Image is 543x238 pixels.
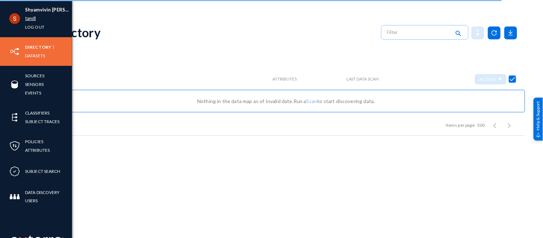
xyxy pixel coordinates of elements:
div: 500 [477,122,485,128]
img: icon-policies.svg [9,141,20,151]
a: Classifiers [25,109,49,117]
span: Nothing in the data map as of Invalid date. Run a to start discovering data. [197,98,375,104]
a: tandl [25,14,36,23]
span: Last Data Scan [346,77,379,82]
img: help_support.svg [536,132,541,137]
a: Scan [306,98,317,104]
a: Subject Traces [25,117,60,126]
button: Previous page [488,118,502,132]
div: Help & Support [534,97,543,140]
img: icon-compliance.svg [9,166,20,177]
mat-icon: search [454,29,463,39]
img: icon-elements.svg [9,112,20,123]
a: Sources [25,72,44,80]
img: icon-sources.svg [9,79,20,90]
div: Items per page: [446,122,476,128]
li: Shyamvivin [PERSON_NAME] [PERSON_NAME] [25,6,72,14]
a: Attributes [25,146,50,154]
input: Filter [387,27,450,38]
a: Sensors [25,80,44,88]
a: Data Discovery Users [25,188,72,205]
div: Directory [47,25,101,40]
a: Events [25,89,41,97]
a: Log out [25,23,44,31]
a: Policies [25,137,43,146]
img: icon-inventory.svg [9,46,20,57]
img: ACg8ocLCHWB70YVmYJSZIkanuWRMiAOKj9BOxslbKTvretzi-06qRA=s96-c [9,13,20,24]
button: Next page [502,118,517,132]
a: Directory [25,43,51,51]
a: Subject Search [25,167,60,175]
img: icon-members.svg [9,191,20,202]
span: Attributes [272,77,297,82]
a: Datasets [25,52,45,60]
